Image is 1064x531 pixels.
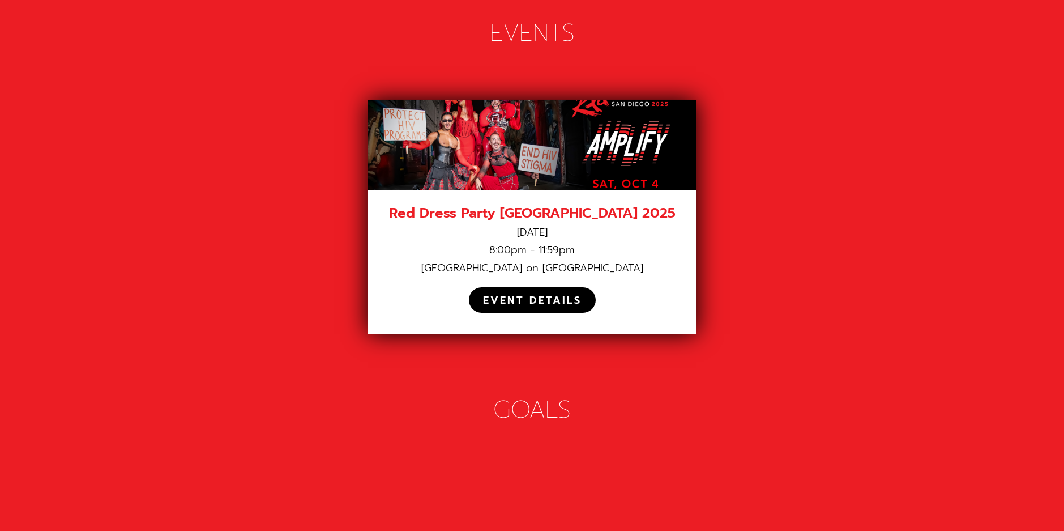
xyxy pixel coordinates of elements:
div: Red Dress Party [GEOGRAPHIC_DATA] 2025 [382,205,682,222]
div: [DATE] [382,226,682,239]
div: [GEOGRAPHIC_DATA] on [GEOGRAPHIC_DATA] [382,262,682,275]
div: EVENT DETAILS [483,294,582,307]
a: Red Dress Party [GEOGRAPHIC_DATA] 2025[DATE]8:00pm - 11:59pm[GEOGRAPHIC_DATA] on [GEOGRAPHIC_DATA... [368,100,696,334]
div: 8:00pm - 11:59pm [382,244,682,257]
div: EVENTS [181,18,883,49]
div: GOALS [181,394,883,426]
